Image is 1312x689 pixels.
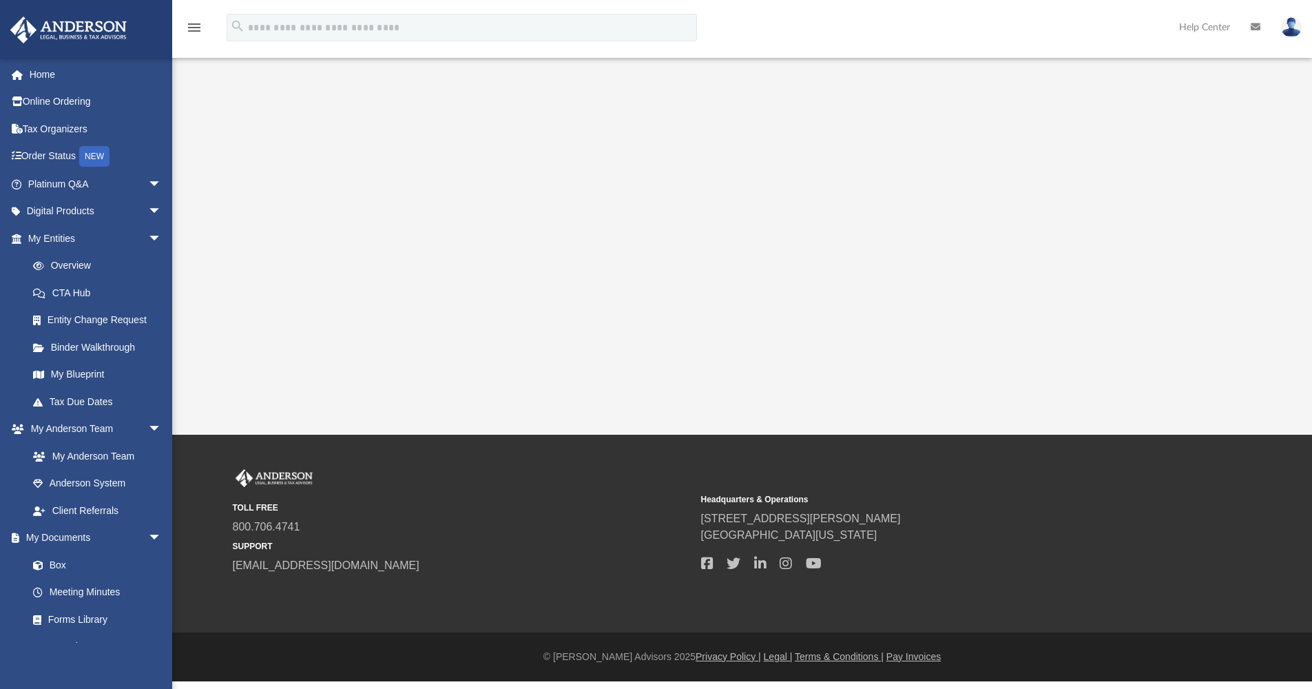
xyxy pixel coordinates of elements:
[19,606,169,633] a: Forms Library
[19,388,183,415] a: Tax Due Dates
[19,307,183,334] a: Entity Change Request
[10,524,176,552] a: My Documentsarrow_drop_down
[148,225,176,253] span: arrow_drop_down
[764,651,793,662] a: Legal |
[79,146,110,167] div: NEW
[19,551,169,579] a: Box
[19,579,176,606] a: Meeting Minutes
[233,540,691,553] small: SUPPORT
[6,17,131,43] img: Anderson Advisors Platinum Portal
[233,502,691,514] small: TOLL FREE
[233,469,315,487] img: Anderson Advisors Platinum Portal
[233,521,300,533] a: 800.706.4741
[10,198,183,225] a: Digital Productsarrow_drop_down
[701,513,901,524] a: [STREET_ADDRESS][PERSON_NAME]
[148,170,176,198] span: arrow_drop_down
[19,333,183,361] a: Binder Walkthrough
[148,524,176,553] span: arrow_drop_down
[148,415,176,444] span: arrow_drop_down
[10,143,183,171] a: Order StatusNEW
[19,252,183,280] a: Overview
[701,529,877,541] a: [GEOGRAPHIC_DATA][US_STATE]
[10,170,183,198] a: Platinum Q&Aarrow_drop_down
[172,650,1312,664] div: © [PERSON_NAME] Advisors 2025
[795,651,884,662] a: Terms & Conditions |
[19,361,176,389] a: My Blueprint
[1281,17,1302,37] img: User Pic
[19,442,169,470] a: My Anderson Team
[10,415,176,443] a: My Anderson Teamarrow_drop_down
[19,497,176,524] a: Client Referrals
[19,279,183,307] a: CTA Hub
[186,26,202,36] a: menu
[701,493,1160,506] small: Headquarters & Operations
[186,19,202,36] i: menu
[10,225,183,252] a: My Entitiesarrow_drop_down
[148,198,176,226] span: arrow_drop_down
[10,61,183,88] a: Home
[230,19,245,34] i: search
[10,88,183,116] a: Online Ordering
[233,559,419,571] a: [EMAIL_ADDRESS][DOMAIN_NAME]
[886,651,941,662] a: Pay Invoices
[696,651,761,662] a: Privacy Policy |
[10,115,183,143] a: Tax Organizers
[19,633,176,661] a: Notarize
[19,470,176,497] a: Anderson System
